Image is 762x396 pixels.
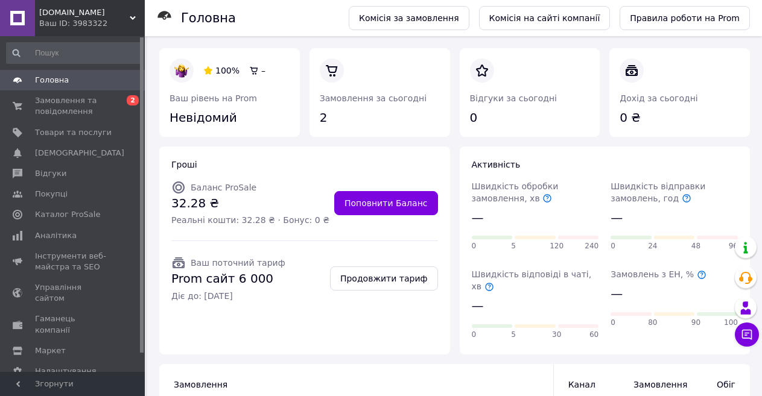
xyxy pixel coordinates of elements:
a: Продовжити тариф [330,266,438,291]
a: Поповнити Баланс [334,191,438,215]
span: Баланс ProSale [191,183,256,192]
span: Товари та послуги [35,127,112,138]
span: Каталог ProSale [35,209,100,220]
span: Швидкість відповіді в чаті, хв [472,269,592,291]
span: 100 [724,318,738,328]
span: — [611,285,623,303]
span: Управління сайтом [35,282,112,304]
span: Аналітика [35,230,77,241]
span: Обіг [699,379,735,391]
span: — [611,209,623,227]
span: – [261,66,265,75]
span: Інструменти веб-майстра та SEO [35,251,112,272]
span: Prom сайт 6 000 [171,270,285,288]
span: 0 [611,241,615,251]
span: Замовлення та повідомлення [35,95,112,117]
span: Реальні кошти: 32.28 ₴ · Бонус: 0 ₴ [171,214,329,226]
span: Замовлень з ЕН, % [611,269,706,279]
div: Ваш ID: 3983322 [39,18,145,29]
span: 90 [691,318,700,328]
button: Чат з покупцем [735,322,759,347]
span: Налаштування [35,366,97,377]
span: Гроші [171,160,197,169]
span: Tir.volyn.ua [39,7,130,18]
span: — [472,209,484,227]
span: Головна [35,75,69,86]
span: Маркет [35,345,66,356]
span: 0 [472,330,477,340]
span: Замовлення [633,379,675,391]
span: Активність [472,160,521,169]
span: 30 [552,330,561,340]
span: 32.28 ₴ [171,195,329,212]
span: 240 [585,241,598,251]
span: — [472,297,484,315]
span: 96 [729,241,738,251]
span: 120 [550,241,564,251]
span: 60 [589,330,598,340]
span: Замовлення [174,380,227,389]
span: Покупці [35,189,68,200]
span: Діє до: [DATE] [171,290,285,302]
span: Ваш поточний тариф [191,258,285,268]
span: 24 [648,241,657,251]
span: 0 [472,241,477,251]
span: [DEMOGRAPHIC_DATA] [35,148,124,159]
span: Швидкість обробки замовлення, хв [472,181,559,203]
a: Правила роботи на Prom [620,6,750,30]
span: Гаманець компанії [35,313,112,335]
span: 2 [127,95,139,105]
span: Відгуки [35,168,66,179]
span: 100% [215,66,240,75]
span: 48 [691,241,700,251]
span: 5 [511,241,516,251]
h1: Головна [181,11,236,25]
a: Комісія на сайті компанії [479,6,611,30]
input: Пошук [6,42,142,64]
span: 80 [648,318,657,328]
span: 0 [611,318,615,328]
span: Швидкість відправки замовлень, год [611,181,705,203]
a: Комісія за замовлення [349,6,469,30]
span: Канал [568,380,595,389]
span: 5 [511,330,516,340]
